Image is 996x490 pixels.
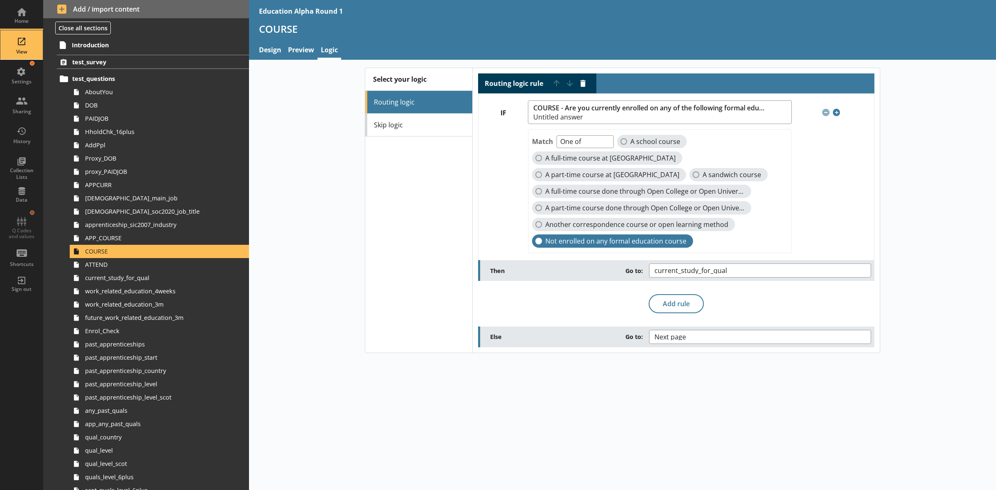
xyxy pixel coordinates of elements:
[70,271,249,285] a: current_study_for_qual
[365,68,472,91] div: Select your logic
[7,78,36,85] div: Settings
[85,234,215,242] span: APP_COURSE
[70,232,249,245] a: APP_COURSE
[85,420,215,428] span: app_any_past_quals
[70,338,249,351] a: past_apprenticeships
[85,314,215,322] span: future_work_related_education_3m
[625,333,643,341] span: Go to:
[70,470,249,484] a: quals_level_6plus
[365,114,472,137] a: Skip logic
[70,285,249,298] a: work_related_education_4weeks
[85,353,215,361] span: past_apprenticeship_start
[72,75,212,83] span: test_questions
[7,167,36,180] div: Collection Lists
[317,42,341,60] a: Logic
[70,192,249,205] a: [DEMOGRAPHIC_DATA]_main_job
[7,261,36,268] div: Shortcuts
[85,407,215,414] span: any_past_quals
[85,141,215,149] span: AddPpl
[70,245,249,258] a: COURSE
[85,261,215,268] span: ATTEND
[533,104,764,112] span: COURSE - Are you currently enrolled on any of the following formal education courses?
[70,444,249,457] a: qual_level
[654,334,699,340] span: Next page
[85,340,215,348] span: past_apprenticeships
[545,187,745,196] span: A full-time course done through Open College or Open University
[70,324,249,338] a: Enrol_Check
[7,286,36,293] div: Sign out
[85,154,215,162] span: Proxy_DOB
[70,404,249,417] a: any_past_quals
[85,101,215,109] span: DOB
[478,109,528,117] label: IF
[485,79,543,88] label: Routing logic rule
[528,100,791,124] button: COURSE - Are you currently enrolled on any of the following formal education courses?Untitled answer
[490,267,649,275] label: Then
[70,85,249,99] a: AboutYou
[85,327,215,335] span: Enrol_Check
[85,287,215,295] span: work_related_education_4weeks
[70,112,249,125] a: PAIDJOB
[70,298,249,311] a: work_related_education_3m
[259,7,343,16] div: Education Alpha Round 1
[630,137,680,146] span: A school course
[70,364,249,378] a: past_apprenticeship_country
[703,171,761,179] span: A sandwich course
[72,58,212,66] span: test_survey
[85,300,215,308] span: work_related_education_3m
[259,22,986,35] h1: COURSE
[649,294,704,313] button: Add rule
[70,99,249,112] a: DOB
[70,417,249,431] a: app_any_past_quals
[57,5,235,14] span: Add / import content
[7,18,36,24] div: Home
[85,473,215,481] span: quals_level_6plus
[85,128,215,136] span: HholdChk_16plus
[7,197,36,203] div: Data
[70,178,249,192] a: APPCURR
[545,220,728,229] span: Another correspondence course or open learning method
[56,38,249,51] a: Introduction
[545,204,745,212] span: A part-time course done through Open College or Open University
[533,114,764,120] span: Untitled answer
[70,139,249,152] a: AddPpl
[70,391,249,404] a: past_apprenticeship_level_scot
[85,194,215,202] span: [DEMOGRAPHIC_DATA]_main_job
[70,378,249,391] a: past_apprenticeship_level
[85,393,215,401] span: past_apprenticeship_level_scot
[85,380,215,388] span: past_apprenticeship_level
[55,22,111,34] button: Close all sections
[70,152,249,165] a: Proxy_DOB
[70,311,249,324] a: future_work_related_education_3m
[85,168,215,176] span: proxy_PAIDJOB
[57,55,249,69] a: test_survey
[70,125,249,139] a: HholdChk_16plus
[85,367,215,375] span: past_apprenticeship_country
[545,154,676,163] span: A full-time course at university or college
[256,42,285,60] a: Design
[545,171,679,179] span: A part-time course at university or college
[57,72,249,85] a: test_questions
[7,138,36,145] div: History
[545,237,686,246] span: Not enrolled on any formal education course
[625,267,643,275] span: Go to:
[70,165,249,178] a: proxy_PAIDJOB
[649,263,871,278] button: current_study_for_qual
[576,77,590,90] button: Delete routing rule
[85,433,215,441] span: qual_country
[7,49,36,55] div: View
[85,446,215,454] span: qual_level
[70,457,249,470] a: qual_level_scot
[85,460,215,468] span: qual_level_scot
[70,258,249,271] a: ATTEND
[85,88,215,96] span: AboutYou
[532,137,553,146] label: Match
[70,218,249,232] a: apprenticeship_sic2007_industry
[85,247,215,255] span: COURSE
[7,108,36,115] div: Sharing
[285,42,317,60] a: Preview
[70,431,249,444] a: qual_country
[85,207,215,215] span: [DEMOGRAPHIC_DATA]_soc2020_job_title
[85,181,215,189] span: APPCURR
[70,205,249,218] a: [DEMOGRAPHIC_DATA]_soc2020_job_title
